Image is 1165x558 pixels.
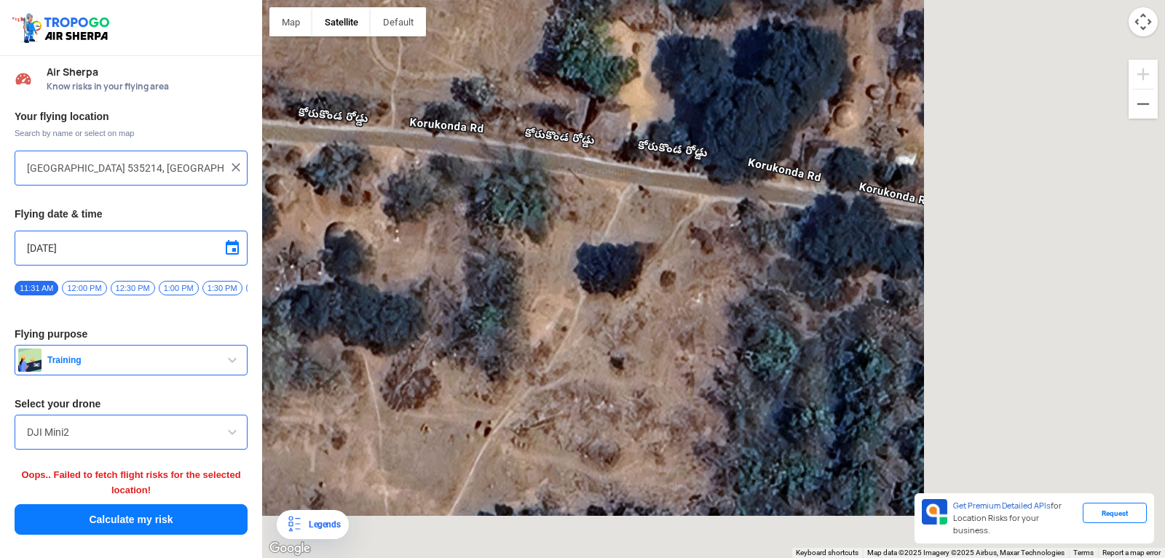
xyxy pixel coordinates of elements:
a: Open this area in Google Maps (opens a new window) [266,539,314,558]
span: 11:31 AM [15,281,58,295]
a: Terms [1073,549,1094,557]
input: Search your flying location [27,159,224,177]
span: Search by name or select on map [15,127,248,139]
input: Select Date [27,239,235,257]
div: Legends [303,516,340,533]
button: Map camera controls [1129,7,1158,36]
span: Get Premium Detailed APIs [953,501,1051,511]
img: Risk Scores [15,70,32,87]
button: Keyboard shortcuts [796,548,858,558]
span: 12:30 PM [111,281,155,295]
div: Request [1083,503,1147,523]
span: 2:00 PM [246,281,286,295]
h3: Flying purpose [15,329,248,339]
img: Legends [285,516,303,533]
span: 1:30 PM [202,281,242,295]
img: ic_tgdronemaps.svg [11,11,114,44]
img: training.png [18,348,42,372]
h3: Flying date & time [15,209,248,219]
button: Zoom in [1129,60,1158,89]
span: 12:00 PM [62,281,106,295]
span: Air Sherpa [47,66,248,78]
button: Show street map [269,7,312,36]
button: Zoom out [1129,89,1158,119]
a: Report a map error [1102,549,1161,557]
h3: Your flying location [15,111,248,121]
span: Oops.. Failed to fetch flight risks for the selected location! [21,469,240,495]
span: Map data ©2025 Imagery ©2025 Airbus, Maxar Technologies [867,549,1065,557]
span: 1:00 PM [159,281,199,295]
button: Show satellite imagery [312,7,371,36]
span: Know risks in your flying area [47,81,248,92]
div: for Location Risks for your business. [947,499,1083,538]
input: Search by name or Brand [27,423,235,441]
img: Premium APIs [922,499,947,525]
img: ic_close.png [229,160,243,175]
button: Calculate my risk [15,504,248,535]
span: Training [42,354,224,366]
img: Google [266,539,314,558]
h3: Select your drone [15,399,248,409]
button: Training [15,345,248,375]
